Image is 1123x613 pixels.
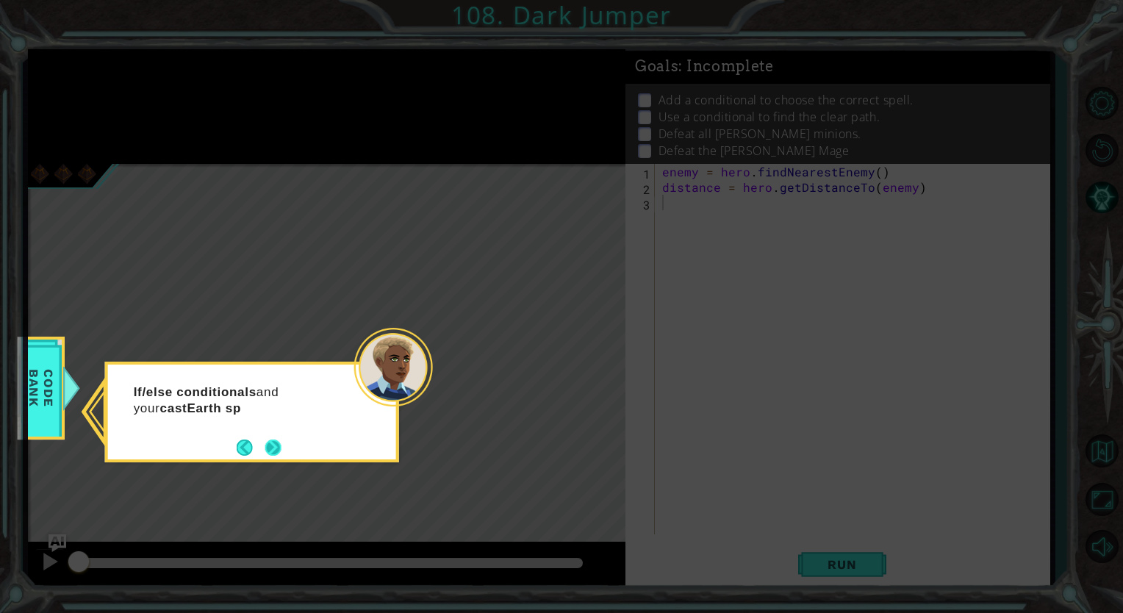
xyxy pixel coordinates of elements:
[160,401,242,415] strong: castEarth sp
[22,345,60,430] span: Code Bank
[237,440,265,456] button: Back
[134,385,256,399] strong: If/else conditionals
[134,384,354,417] p: and your
[265,440,281,456] button: Next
